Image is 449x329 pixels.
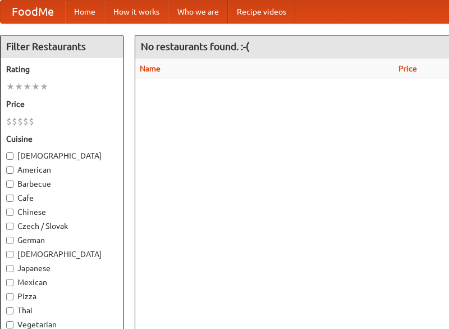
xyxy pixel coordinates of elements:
label: German [6,235,117,246]
li: $ [17,115,23,128]
input: Pizza [6,293,13,300]
a: How it works [104,1,168,23]
label: [DEMOGRAPHIC_DATA] [6,249,117,260]
label: Chinese [6,206,117,218]
label: American [6,164,117,175]
li: $ [29,115,34,128]
label: Mexican [6,277,117,288]
a: FoodMe [1,1,65,23]
li: ★ [23,80,31,93]
label: Thai [6,305,117,316]
h4: Filter Restaurants [1,35,123,58]
h5: Cuisine [6,133,117,145]
input: German [6,237,13,244]
input: Thai [6,307,13,314]
ng-pluralize: No restaurants found. :-( [141,41,249,52]
a: Who we are [168,1,228,23]
input: Chinese [6,209,13,216]
input: Mexican [6,279,13,286]
input: Japanese [6,265,13,272]
input: Czech / Slovak [6,223,13,230]
li: $ [23,115,29,128]
li: ★ [40,80,48,93]
label: Pizza [6,291,117,302]
label: Japanese [6,263,117,274]
li: ★ [6,80,15,93]
input: [DEMOGRAPHIC_DATA] [6,152,13,160]
a: Name [140,64,161,73]
label: Czech / Slovak [6,220,117,232]
h5: Rating [6,64,117,75]
label: [DEMOGRAPHIC_DATA] [6,150,117,161]
li: ★ [31,80,40,93]
li: ★ [15,80,23,93]
input: Barbecue [6,181,13,188]
a: Recipe videos [228,1,295,23]
li: $ [6,115,12,128]
h5: Price [6,98,117,110]
input: Cafe [6,195,13,202]
a: Price [398,64,417,73]
label: Cafe [6,192,117,204]
label: Barbecue [6,178,117,190]
input: Vegetarian [6,321,13,328]
input: [DEMOGRAPHIC_DATA] [6,251,13,258]
input: American [6,166,13,174]
li: $ [12,115,17,128]
a: Home [65,1,104,23]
